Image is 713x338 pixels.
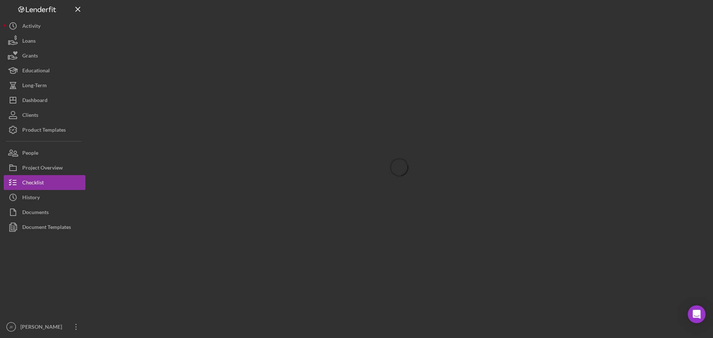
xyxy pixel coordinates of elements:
div: Documents [22,205,49,221]
div: Product Templates [22,122,66,139]
button: Dashboard [4,93,85,108]
div: Clients [22,108,38,124]
div: Project Overview [22,160,63,177]
button: History [4,190,85,205]
div: Educational [22,63,50,80]
div: History [22,190,40,207]
div: Open Intercom Messenger [688,305,706,323]
div: [PERSON_NAME] [19,319,67,336]
button: Project Overview [4,160,85,175]
div: Loans [22,33,36,50]
div: Long-Term [22,78,47,95]
button: Activity [4,19,85,33]
button: Loans [4,33,85,48]
div: Dashboard [22,93,48,109]
text: JF [9,325,13,329]
div: People [22,145,38,162]
button: Educational [4,63,85,78]
div: Grants [22,48,38,65]
button: Documents [4,205,85,220]
div: Document Templates [22,220,71,236]
button: JF[PERSON_NAME] [4,319,85,334]
div: Checklist [22,175,44,192]
button: Checklist [4,175,85,190]
button: Long-Term [4,78,85,93]
div: Activity [22,19,40,35]
button: Grants [4,48,85,63]
button: People [4,145,85,160]
button: Document Templates [4,220,85,234]
button: Product Templates [4,122,85,137]
button: Clients [4,108,85,122]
